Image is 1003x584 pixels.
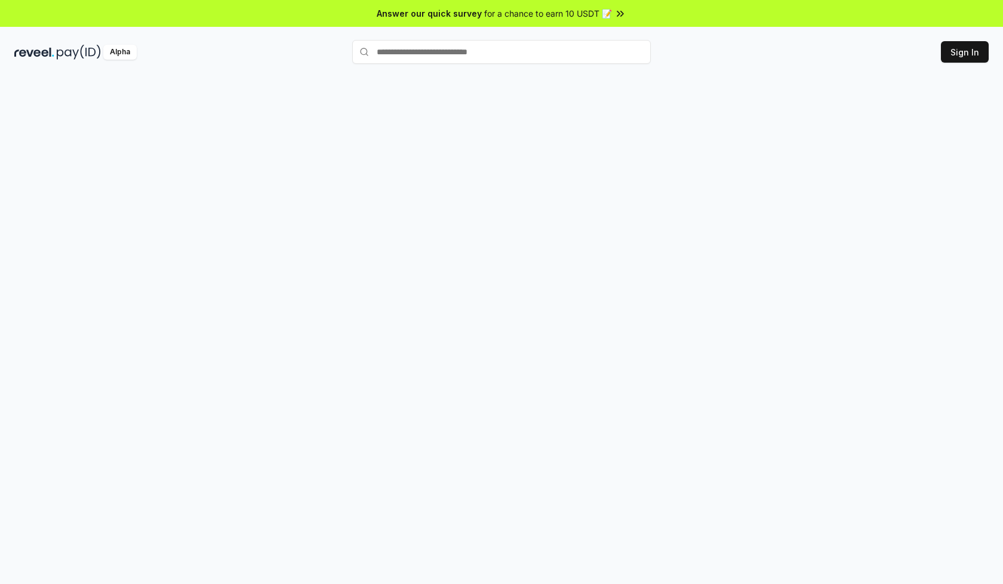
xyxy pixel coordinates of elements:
[941,41,989,63] button: Sign In
[57,45,101,60] img: pay_id
[377,7,482,20] span: Answer our quick survey
[14,45,54,60] img: reveel_dark
[484,7,612,20] span: for a chance to earn 10 USDT 📝
[103,45,137,60] div: Alpha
